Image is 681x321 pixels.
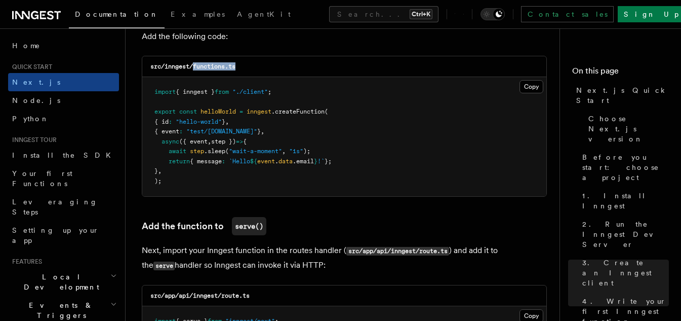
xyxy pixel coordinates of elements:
span: step [190,148,204,155]
span: .createFunction [271,108,325,115]
a: Examples [165,3,231,27]
span: step }) [211,138,236,145]
span: } [154,167,158,174]
span: { [243,138,247,145]
span: "test/[DOMAIN_NAME]" [186,128,257,135]
span: export [154,108,176,115]
h4: On this page [572,65,669,81]
span: 3. Create an Inngest client [582,258,669,288]
a: 3. Create an Inngest client [578,254,669,292]
span: Setting up your app [12,226,99,244]
code: src/inngest/functions.ts [150,63,235,70]
span: Home [12,41,41,51]
span: import [154,88,176,95]
span: Quick start [8,63,52,71]
span: } [257,128,261,135]
a: Choose Next.js version [584,110,669,148]
span: , [208,138,211,145]
span: 1. Install Inngest [582,191,669,211]
span: inngest [247,108,271,115]
span: "1s" [289,148,303,155]
span: "wait-a-moment" [229,148,282,155]
span: await [169,148,186,155]
a: AgentKit [231,3,297,27]
kbd: Ctrl+K [410,9,432,19]
a: Install the SDK [8,146,119,164]
span: : [222,158,225,165]
span: } [314,158,317,165]
a: Leveraging Steps [8,193,119,221]
a: Your first Functions [8,164,119,193]
span: , [158,167,162,174]
span: event [257,158,275,165]
span: = [239,108,243,115]
span: } [222,118,225,125]
button: Toggle dark mode [480,8,505,20]
span: Features [8,258,42,266]
span: ({ event [179,138,208,145]
span: ; [268,88,271,95]
code: serve [153,262,175,270]
span: 2. Run the Inngest Dev Server [582,219,669,249]
p: Inside your directory create a new file called where you will define Inngest functions. Add the f... [142,15,547,44]
a: Next.js [8,73,119,91]
span: , [225,118,229,125]
span: { message [190,158,222,165]
span: helloWorld [201,108,236,115]
span: Local Development [8,272,110,292]
span: => [236,138,243,145]
span: from [215,88,229,95]
span: ( [325,108,328,115]
span: ( [225,148,229,155]
span: Choose Next.js version [588,114,669,144]
code: src/app/api/inngest/route.ts [150,292,250,299]
span: !` [317,158,325,165]
span: . [275,158,278,165]
a: Setting up your app [8,221,119,249]
a: Next.js Quick Start [572,81,669,110]
span: ); [154,177,162,185]
span: async [162,138,179,145]
span: "./client" [232,88,268,95]
a: Contact sales [521,6,614,22]
span: { event [154,128,179,135]
span: Next.js Quick Start [576,85,669,105]
span: : [169,118,172,125]
span: data [278,158,293,165]
a: Home [8,37,119,55]
span: }; [325,158,332,165]
span: Python [12,115,49,123]
a: Node.js [8,91,119,110]
span: Events & Triggers [8,300,110,320]
a: Add the function toserve() [142,217,266,235]
a: 2. Run the Inngest Dev Server [578,215,669,254]
a: Before you start: choose a project [578,148,669,187]
span: ); [303,148,310,155]
span: return [169,158,190,165]
span: Before you start: choose a project [582,152,669,183]
span: Next.js [12,78,60,86]
code: serve() [232,217,266,235]
a: 1. Install Inngest [578,187,669,215]
span: AgentKit [237,10,291,18]
code: src/app/api/inngest/route.ts [346,247,449,256]
span: { inngest } [176,88,215,95]
span: : [179,128,183,135]
span: Install the SDK [12,151,117,159]
span: Examples [171,10,225,18]
span: "hello-world" [176,118,222,125]
span: { id [154,118,169,125]
span: `Hello [229,158,250,165]
a: Documentation [69,3,165,28]
span: .email [293,158,314,165]
span: Documentation [75,10,158,18]
span: .sleep [204,148,225,155]
a: Python [8,110,119,128]
span: const [179,108,197,115]
span: , [282,148,286,155]
span: Node.js [12,96,60,104]
button: Copy [519,80,543,93]
p: Next, import your Inngest function in the routes handler ( ) and add it to the handler so Inngest... [142,243,547,273]
span: ${ [250,158,257,165]
span: , [261,128,264,135]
